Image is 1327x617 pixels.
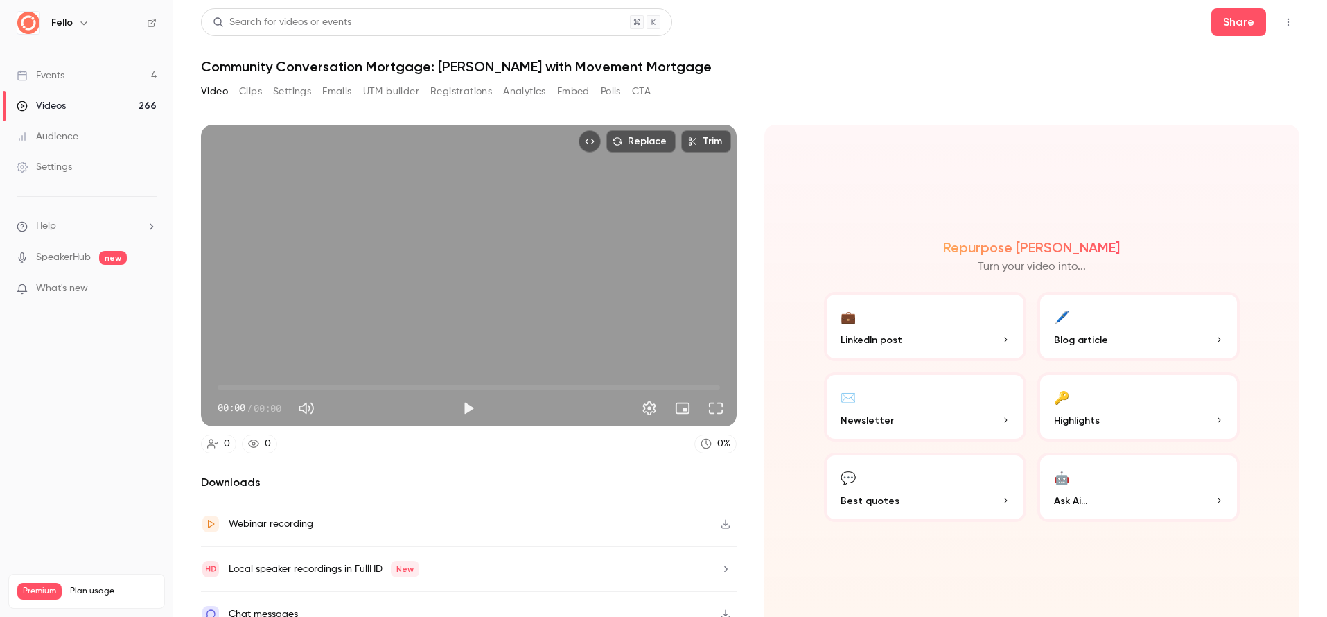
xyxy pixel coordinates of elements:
div: 🔑 [1054,386,1069,408]
button: Video [201,80,228,103]
div: Events [17,69,64,82]
a: 0% [694,435,737,453]
a: 0 [242,435,277,453]
span: Ask Ai... [1054,494,1087,508]
button: Registrations [430,80,492,103]
div: Webinar recording [229,516,313,532]
span: new [99,251,127,265]
span: / [247,401,252,415]
button: Clips [239,80,262,103]
button: Settings [635,394,663,422]
button: 🔑Highlights [1037,372,1240,442]
div: 🤖 [1054,467,1069,488]
button: Emails [322,80,351,103]
button: CTA [632,80,651,103]
span: 00:00 [254,401,281,415]
div: Videos [17,99,66,113]
button: 💬Best quotes [824,453,1026,522]
button: Share [1211,8,1266,36]
img: Fello [17,12,39,34]
button: Settings [273,80,311,103]
a: SpeakerHub [36,250,91,265]
button: 🤖Ask Ai... [1037,453,1240,522]
div: 0 % [717,437,730,451]
div: Search for videos or events [213,15,351,30]
iframe: Noticeable Trigger [140,283,157,295]
div: Local speaker recordings in FullHD [229,561,419,577]
button: Turn on miniplayer [669,394,696,422]
button: Embed video [579,130,601,153]
h2: Downloads [201,474,737,491]
span: Premium [17,583,62,600]
button: UTM builder [363,80,419,103]
div: 💬 [841,467,856,488]
span: LinkedIn post [841,333,902,347]
h2: Repurpose [PERSON_NAME] [943,239,1120,256]
div: Settings [17,160,72,174]
button: 🖊️Blog article [1037,292,1240,361]
div: 0 [224,437,230,451]
button: Mute [292,394,320,422]
span: Best quotes [841,494,899,508]
a: 0 [201,435,236,453]
button: 💼LinkedIn post [824,292,1026,361]
div: Audience [17,130,78,144]
button: Analytics [503,80,546,103]
button: ✉️Newsletter [824,372,1026,442]
li: help-dropdown-opener [17,219,157,234]
span: Help [36,219,56,234]
button: Play [455,394,482,422]
span: Highlights [1054,413,1100,428]
div: ✉️ [841,386,856,408]
span: What's new [36,281,88,296]
h1: Community Conversation Mortgage: [PERSON_NAME] with Movement Mortgage [201,58,1299,75]
div: 💼 [841,306,856,327]
button: Embed [557,80,590,103]
div: 0 [265,437,271,451]
span: Blog article [1054,333,1108,347]
span: New [391,561,419,577]
button: Replace [606,130,676,153]
button: Top Bar Actions [1277,11,1299,33]
span: Plan usage [70,586,156,597]
button: Polls [601,80,621,103]
button: Trim [681,130,731,153]
span: Newsletter [841,413,894,428]
div: 00:00 [218,401,281,415]
div: 🖊️ [1054,306,1069,327]
p: Turn your video into... [978,259,1086,275]
span: 00:00 [218,401,245,415]
h6: Fello [51,16,73,30]
button: Full screen [702,394,730,422]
